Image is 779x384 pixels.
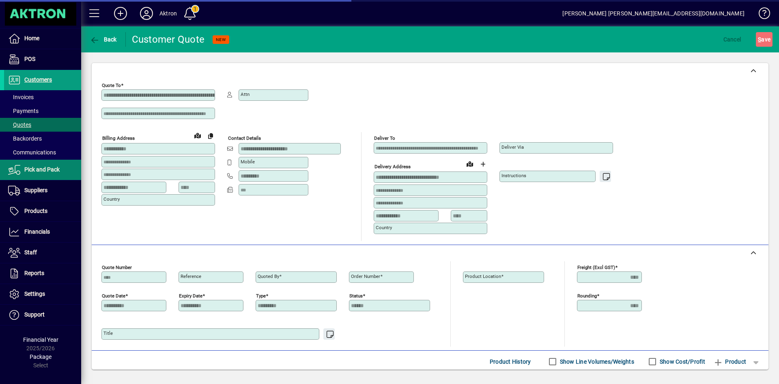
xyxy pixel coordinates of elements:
[758,33,770,46] span: ave
[562,7,745,20] div: [PERSON_NAME] [PERSON_NAME][EMAIL_ADDRESS][DOMAIN_NAME]
[463,157,476,170] a: View on map
[8,149,56,156] span: Communications
[241,91,250,97] mat-label: Attn
[4,243,81,263] a: Staff
[4,28,81,49] a: Home
[132,33,205,46] div: Customer Quote
[24,208,47,214] span: Products
[758,36,761,43] span: S
[179,293,202,298] mat-label: Expiry date
[713,355,746,368] span: Product
[4,118,81,132] a: Quotes
[376,225,392,230] mat-label: Country
[24,228,50,235] span: Financials
[108,6,133,21] button: Add
[159,7,177,20] div: Aktron
[133,6,159,21] button: Profile
[4,132,81,145] a: Backorders
[24,291,45,297] span: Settings
[4,284,81,304] a: Settings
[90,36,117,43] span: Back
[102,293,125,298] mat-label: Quote date
[486,354,534,369] button: Product History
[465,273,501,279] mat-label: Product location
[8,121,31,128] span: Quotes
[374,135,395,141] mat-label: Deliver To
[181,273,201,279] mat-label: Reference
[490,355,531,368] span: Product History
[753,2,769,28] a: Knowledge Base
[23,336,58,343] span: Financial Year
[191,129,204,142] a: View on map
[204,129,217,142] button: Copy to Delivery address
[24,249,37,256] span: Staff
[102,82,121,88] mat-label: Quote To
[577,264,615,270] mat-label: Freight (excl GST)
[24,270,44,276] span: Reports
[709,354,750,369] button: Product
[4,222,81,242] a: Financials
[8,135,42,142] span: Backorders
[30,354,52,360] span: Package
[4,305,81,325] a: Support
[102,264,132,270] mat-label: Quote number
[81,32,126,47] app-page-header-button: Back
[4,145,81,159] a: Communications
[4,263,81,284] a: Reports
[103,196,120,202] mat-label: Country
[24,76,52,83] span: Customers
[24,35,39,41] span: Home
[756,32,773,47] button: Save
[4,201,81,221] a: Products
[4,90,81,104] a: Invoices
[24,166,60,173] span: Pick and Pack
[577,293,597,298] mat-label: Rounding
[258,273,279,279] mat-label: Quoted by
[24,311,45,318] span: Support
[4,160,81,180] a: Pick and Pack
[501,144,524,150] mat-label: Deliver via
[558,358,634,366] label: Show Line Volumes/Weights
[8,108,39,114] span: Payments
[241,159,255,165] mat-label: Mobile
[351,273,380,279] mat-label: Order number
[24,56,35,62] span: POS
[501,173,526,178] mat-label: Instructions
[4,49,81,69] a: POS
[256,293,266,298] mat-label: Type
[4,104,81,118] a: Payments
[88,32,119,47] button: Back
[349,293,363,298] mat-label: Status
[24,187,47,193] span: Suppliers
[658,358,705,366] label: Show Cost/Profit
[8,94,34,100] span: Invoices
[4,180,81,201] a: Suppliers
[476,158,489,171] button: Choose address
[103,330,113,336] mat-label: Title
[216,37,226,42] span: NEW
